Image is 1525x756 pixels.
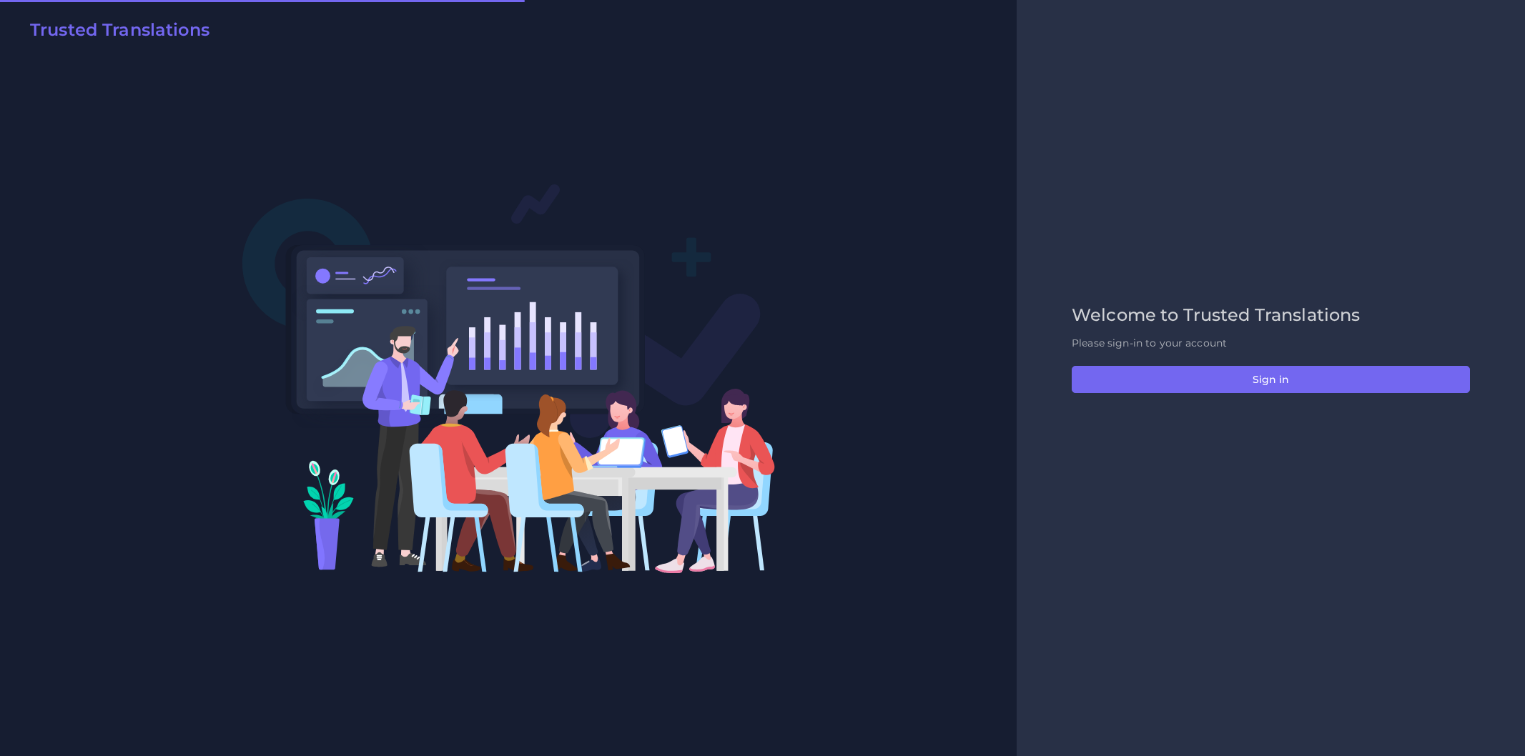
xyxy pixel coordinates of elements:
[1072,336,1470,351] p: Please sign-in to your account
[242,183,776,574] img: Login V2
[20,20,209,46] a: Trusted Translations
[30,20,209,41] h2: Trusted Translations
[1072,305,1470,326] h2: Welcome to Trusted Translations
[1072,366,1470,393] button: Sign in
